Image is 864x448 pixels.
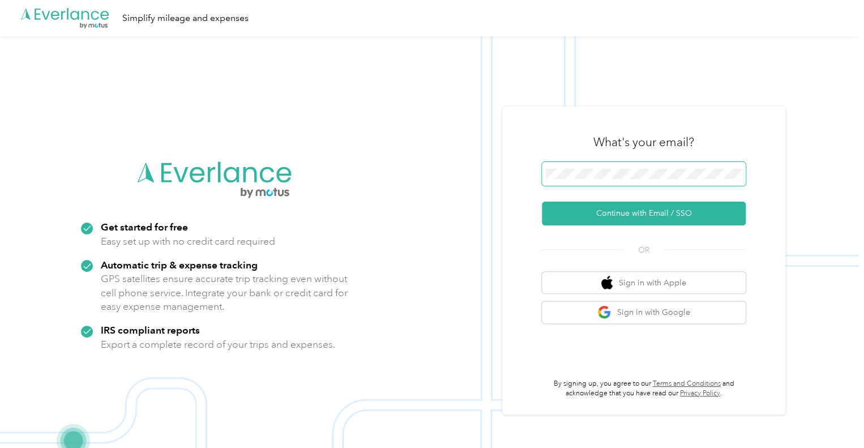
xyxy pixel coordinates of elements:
p: GPS satellites ensure accurate trip tracking even without cell phone service. Integrate your bank... [101,272,348,314]
button: google logoSign in with Google [542,301,746,323]
div: Simplify mileage and expenses [122,11,249,25]
a: Terms and Conditions [653,379,721,388]
p: Easy set up with no credit card required [101,234,275,249]
p: Export a complete record of your trips and expenses. [101,338,335,352]
p: By signing up, you agree to our and acknowledge that you have read our . [542,379,746,399]
img: apple logo [601,276,613,290]
button: apple logoSign in with Apple [542,272,746,294]
a: Privacy Policy [680,389,720,398]
img: google logo [597,305,611,319]
h3: What's your email? [593,134,694,150]
button: Continue with Email / SSO [542,202,746,225]
strong: Automatic trip & expense tracking [101,259,258,271]
strong: IRS compliant reports [101,324,200,336]
span: OR [624,244,664,256]
strong: Get started for free [101,221,188,233]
